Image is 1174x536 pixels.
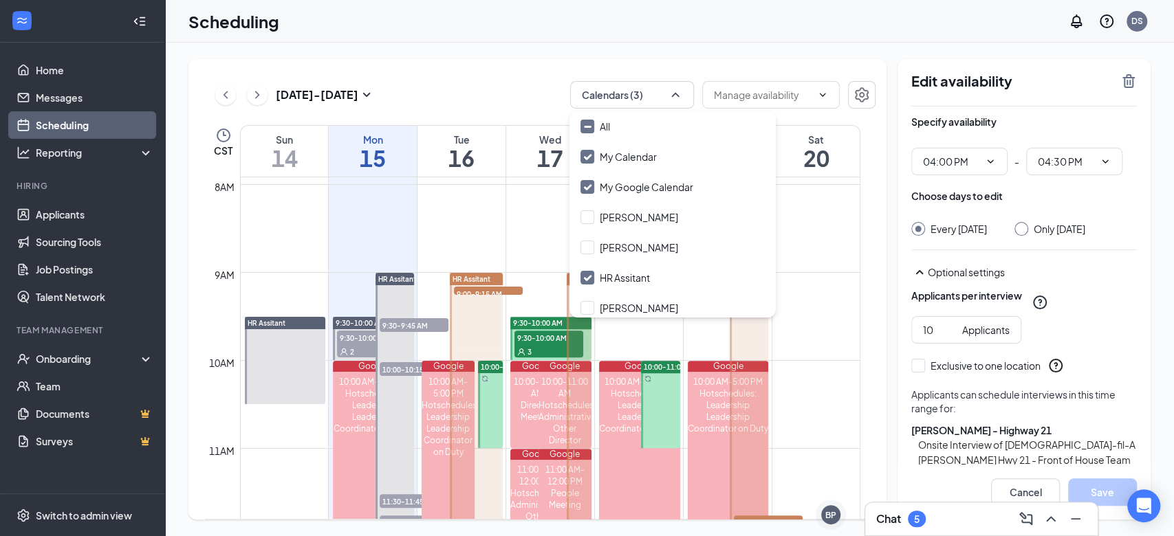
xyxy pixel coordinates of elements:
[17,352,30,366] svg: UserCheck
[250,87,264,103] svg: ChevronRight
[378,275,416,283] span: HR Assitant
[825,509,836,521] div: BP
[380,515,448,529] span: 11:45 AM-12:00 PM
[333,388,414,434] div: Hotschedules: Leadership Leadership Coordinator on Duty
[911,388,1137,415] div: Applicants can schedule interviews in this time range for:
[417,146,506,170] h1: 16
[539,361,591,372] div: Google
[772,133,860,146] div: Sat
[17,180,151,192] div: Hiring
[241,146,328,170] h1: 14
[539,487,591,511] div: People Meeting
[1100,156,1111,167] svg: ChevronDown
[772,146,860,170] h1: 20
[212,267,237,282] div: 9am
[688,361,769,372] div: Google
[510,449,563,460] div: Google
[36,111,153,139] a: Scheduling
[931,222,987,236] div: Every [DATE]
[1043,511,1059,527] svg: ChevronUp
[510,399,563,423] div: Director Meeting
[688,388,769,434] div: Hotschedules: Leadership Leadership Coordinator on Duty
[985,156,996,167] svg: ChevronDown
[570,81,694,109] button: Calendars (3)ChevronUp
[17,509,30,522] svg: Settings
[329,126,417,177] a: September 15, 2025
[453,275,490,283] span: HR Assitant
[214,144,232,157] span: CST
[219,87,232,103] svg: ChevronLeft
[506,126,594,177] a: September 17, 2025
[1040,508,1062,530] button: ChevronUp
[1127,489,1160,522] div: Open Intercom Messenger
[422,376,475,399] div: 10:00 AM-5:00 PM
[340,348,348,356] svg: User
[1120,73,1137,89] svg: TrashOutline
[854,87,870,103] svg: Settings
[914,513,920,525] div: 5
[36,146,154,159] div: Reporting
[188,10,279,33] h1: Scheduling
[333,376,414,388] div: 10:00 AM-5:00 PM
[329,133,417,146] div: Mon
[1032,294,1048,311] svg: QuestionInfo
[1018,511,1034,527] svg: ComposeMessage
[36,372,153,400] a: Team
[513,318,563,328] span: 9:30-10:00 AM
[911,289,1022,302] div: Applicants per interview
[644,375,651,382] svg: Sync
[380,494,448,508] span: 11:30-11:45 AM
[539,464,591,487] div: 11:00 AM-12:00 PM
[36,228,153,256] a: Sourcing Tools
[911,115,997,129] div: Specify availability
[350,347,354,357] span: 2
[336,318,385,328] span: 9:30-10:00 AM
[481,362,534,372] span: 10:00-11:00 AM
[931,359,1041,372] div: Exclusive to one location
[36,509,132,522] div: Switch to admin view
[911,264,1137,280] div: Optional settings
[36,400,153,427] a: DocumentsCrown
[1065,508,1087,530] button: Minimize
[848,81,876,109] button: Settings
[276,87,358,102] h3: [DATE] - [DATE]
[506,146,594,170] h1: 17
[36,56,153,84] a: Home
[417,126,506,177] a: September 16, 2025
[36,283,153,311] a: Talent Network
[1047,357,1064,374] svg: QuestionInfo
[333,361,414,372] div: Google
[380,318,448,332] span: 9:30-9:45 AM
[241,126,328,177] a: September 14, 2025
[528,347,532,357] span: 3
[422,361,475,372] div: Google
[15,14,29,27] svg: WorkstreamLogo
[911,148,1137,175] div: -
[599,376,680,388] div: 10:00 AM-5:00 PM
[1131,15,1143,27] div: DS
[539,449,591,460] div: Google
[17,324,151,336] div: Team Management
[911,73,1112,89] h2: Edit availability
[599,388,680,434] div: Hotschedules: Leadership Leadership Coordinator on Duty
[517,348,525,356] svg: User
[510,376,563,399] div: 10:00-11:00 AM
[918,437,1137,482] span: Onsite Interview of [DEMOGRAPHIC_DATA]-fil-A [PERSON_NAME] Hwy 21 - Front of House Team Member
[817,89,828,100] svg: ChevronDown
[772,126,860,177] a: September 20, 2025
[962,322,1010,337] div: Applicants
[215,127,232,144] svg: Clock
[481,375,488,382] svg: Sync
[991,478,1060,506] button: Cancel
[212,179,237,194] div: 8am
[133,14,146,28] svg: Collapse
[539,376,591,399] div: 10:00-11:00 AM
[1098,13,1115,30] svg: QuestionInfo
[17,146,30,159] svg: Analysis
[1068,13,1085,30] svg: Notifications
[644,362,697,372] span: 10:00-11:00 AM
[1034,222,1085,236] div: Only [DATE]
[248,319,285,327] span: HR Assitant
[329,146,417,170] h1: 15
